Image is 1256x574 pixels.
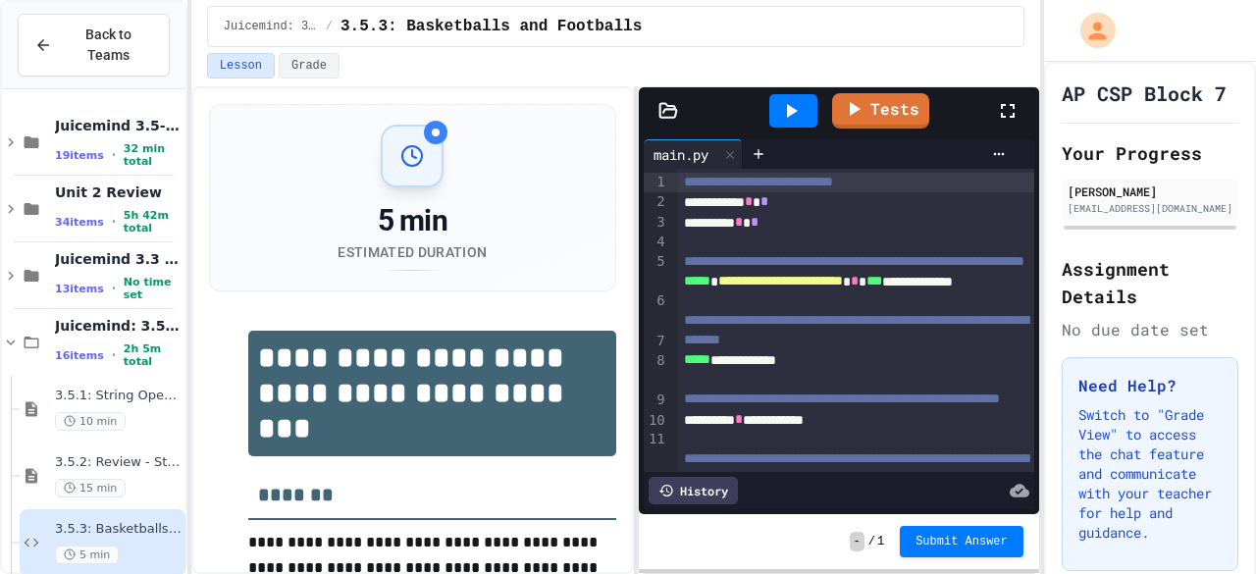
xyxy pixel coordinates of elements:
span: 5h 42m total [124,209,182,235]
span: 5 min [55,546,119,564]
span: 15 min [55,479,126,497]
span: / [868,534,875,549]
span: 3.5.3: Basketballs and Footballs [55,521,182,538]
div: 12 [644,470,668,490]
span: Juicemind: 3.5.1-3.8.4 [55,317,182,335]
span: 13 items [55,283,104,295]
span: 3.5.3: Basketballs and Footballs [340,15,642,38]
div: 5 min [338,203,487,238]
div: 4 [644,233,668,252]
span: 16 items [55,349,104,362]
div: 10 [644,411,668,431]
div: 2 [644,192,668,212]
span: Unit 2 Review [55,183,182,201]
h1: AP CSP Block 7 [1062,79,1227,107]
div: main.py [644,139,743,169]
h2: Your Progress [1062,139,1238,167]
div: main.py [644,144,718,165]
div: 1 [644,173,668,192]
button: Back to Teams [18,14,170,77]
div: 3 [644,213,668,233]
span: 3.5.2: Review - String Operators [55,454,182,471]
span: Submit Answer [916,534,1008,549]
div: [PERSON_NAME] [1068,183,1232,200]
span: Juicemind 3.5-3.7 Exercises [55,117,182,134]
span: 2h 5m total [124,342,182,368]
span: 1 [877,534,884,549]
div: No due date set [1062,318,1238,341]
span: Juicemind 3.3 and 3.4 Exercises [55,250,182,268]
iframe: chat widget [1093,410,1236,494]
div: 7 [644,332,668,351]
div: 8 [644,351,668,391]
button: Grade [279,53,340,78]
span: • [112,214,116,230]
span: - [850,532,864,551]
span: • [112,147,116,163]
a: Tests [832,93,929,129]
button: Submit Answer [900,526,1023,557]
div: 11 [644,430,668,470]
iframe: chat widget [1174,496,1236,554]
span: 19 items [55,149,104,162]
div: 6 [644,291,668,332]
h3: Need Help? [1078,374,1222,397]
div: My Account [1060,8,1121,53]
span: / [326,19,333,34]
p: Switch to "Grade View" to access the chat feature and communicate with your teacher for help and ... [1078,405,1222,543]
div: History [649,477,738,504]
div: 9 [644,391,668,410]
span: • [112,281,116,296]
span: No time set [124,276,182,301]
button: Lesson [207,53,275,78]
span: Juicemind: 3.5.1-3.8.4 [224,19,318,34]
span: 32 min total [124,142,182,168]
span: 3.5.1: String Operators [55,388,182,404]
div: Estimated Duration [338,242,487,262]
div: [EMAIL_ADDRESS][DOMAIN_NAME] [1068,201,1232,216]
span: 10 min [55,412,126,431]
span: Back to Teams [64,25,153,66]
div: 5 [644,252,668,292]
span: 34 items [55,216,104,229]
h2: Assignment Details [1062,255,1238,310]
span: • [112,347,116,363]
